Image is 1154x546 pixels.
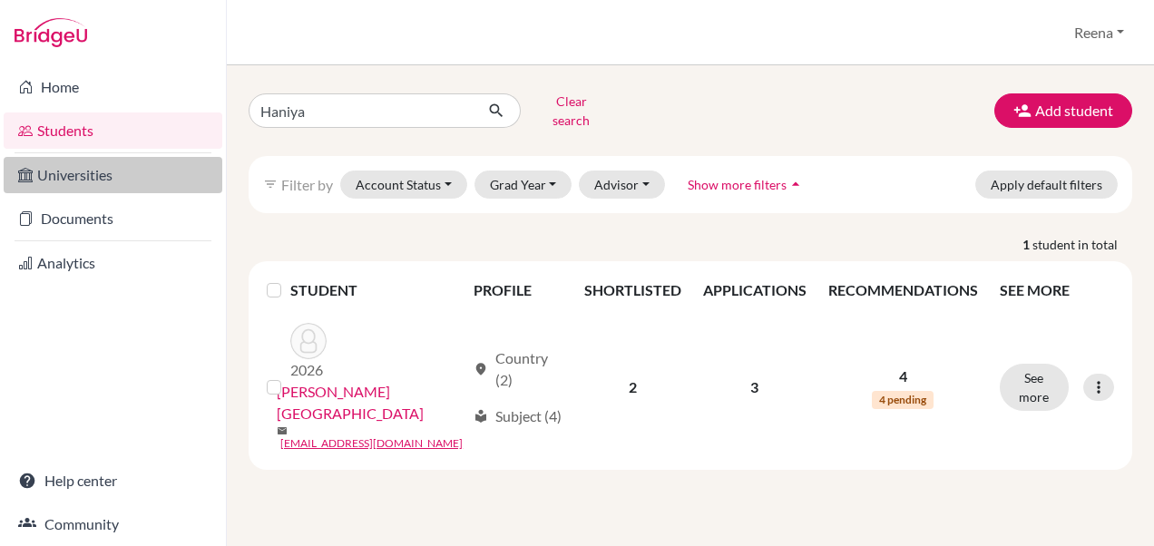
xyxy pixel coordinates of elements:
[573,312,692,463] td: 2
[277,381,465,424] a: [PERSON_NAME][GEOGRAPHIC_DATA]
[290,359,327,381] p: 2026
[4,157,222,193] a: Universities
[4,112,222,149] a: Students
[1066,15,1132,50] button: Reena
[994,93,1132,128] button: Add student
[474,362,488,376] span: location_on
[4,506,222,542] a: Community
[474,405,562,427] div: Subject (4)
[474,171,572,199] button: Grad Year
[787,175,805,193] i: arrow_drop_up
[474,409,488,424] span: local_library
[1022,235,1032,254] strong: 1
[4,69,222,105] a: Home
[280,435,463,452] a: [EMAIL_ADDRESS][DOMAIN_NAME]
[692,268,817,312] th: APPLICATIONS
[263,177,278,191] i: filter_list
[688,177,787,192] span: Show more filters
[672,171,820,199] button: Show more filtersarrow_drop_up
[277,425,288,436] span: mail
[828,366,978,387] p: 4
[474,347,562,391] div: Country (2)
[817,268,989,312] th: RECOMMENDATIONS
[4,463,222,499] a: Help center
[989,268,1125,312] th: SEE MORE
[579,171,665,199] button: Advisor
[1000,364,1069,411] button: See more
[463,268,573,312] th: PROFILE
[290,323,327,359] img: Burmawala, Haniya
[4,245,222,281] a: Analytics
[872,391,934,409] span: 4 pending
[15,18,87,47] img: Bridge-U
[1032,235,1132,254] span: student in total
[340,171,467,199] button: Account Status
[692,312,817,463] td: 3
[281,176,333,193] span: Filter by
[4,200,222,237] a: Documents
[249,93,474,128] input: Find student by name...
[573,268,692,312] th: SHORTLISTED
[521,87,621,134] button: Clear search
[290,268,463,312] th: STUDENT
[975,171,1118,199] button: Apply default filters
